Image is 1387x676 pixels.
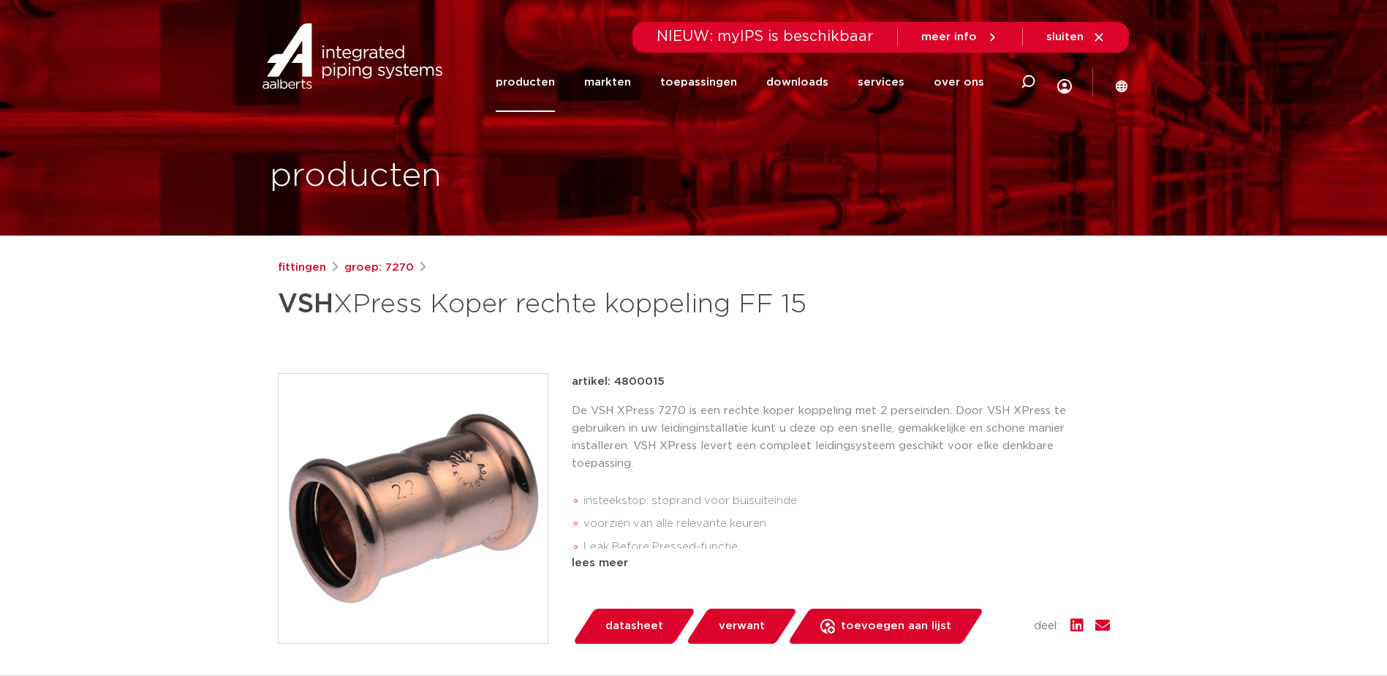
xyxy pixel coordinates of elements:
[278,259,326,277] a: fittingen
[270,153,442,200] h1: producten
[279,374,548,643] img: Product Image for VSH XPress Koper rechte koppeling FF 15
[583,536,1110,559] li: Leak Before Pressed-functie
[858,53,904,112] a: services
[1046,31,1084,42] span: sluiten
[584,53,631,112] a: markten
[572,402,1110,473] p: De VSH XPress 7270 is een rechte koper koppeling met 2 perseinden. Door VSH XPress te gebruiken i...
[841,615,951,638] span: toevoegen aan lijst
[1057,48,1072,116] div: my IPS
[496,53,984,112] nav: Menu
[344,259,414,277] a: groep: 7270
[685,609,798,644] a: verwant
[572,609,696,644] a: datasheet
[496,53,555,112] a: producten
[583,512,1110,536] li: voorzien van alle relevante keuren
[572,555,1110,572] div: lees meer
[583,489,1110,513] li: insteekstop: stoprand voor buisuiteinde
[1046,31,1106,44] a: sluiten
[605,615,663,638] span: datasheet
[1034,617,1059,635] span: deel:
[719,615,765,638] span: verwant
[657,29,874,44] span: NIEUW: myIPS is beschikbaar
[921,31,999,44] a: meer info
[921,31,977,42] span: meer info
[934,53,984,112] a: over ons
[660,53,737,112] a: toepassingen
[278,291,333,318] strong: VSH
[278,282,827,326] h1: XPress Koper rechte koppeling FF 15
[572,373,665,391] p: artikel: 4800015
[766,53,828,112] a: downloads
